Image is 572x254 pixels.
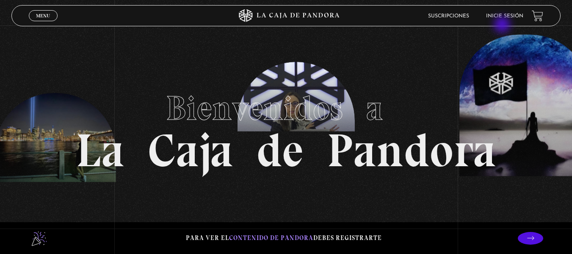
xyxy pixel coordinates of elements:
a: Inicie sesión [486,14,523,19]
h1: La Caja de Pandora [76,81,496,174]
p: Para ver el debes registrarte [186,232,382,244]
span: Menu [36,13,50,18]
span: Cerrar [33,20,53,26]
a: View your shopping cart [532,10,543,21]
span: Bienvenidos a [166,88,406,128]
span: contenido de Pandora [229,234,313,242]
a: Suscripciones [428,14,469,19]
